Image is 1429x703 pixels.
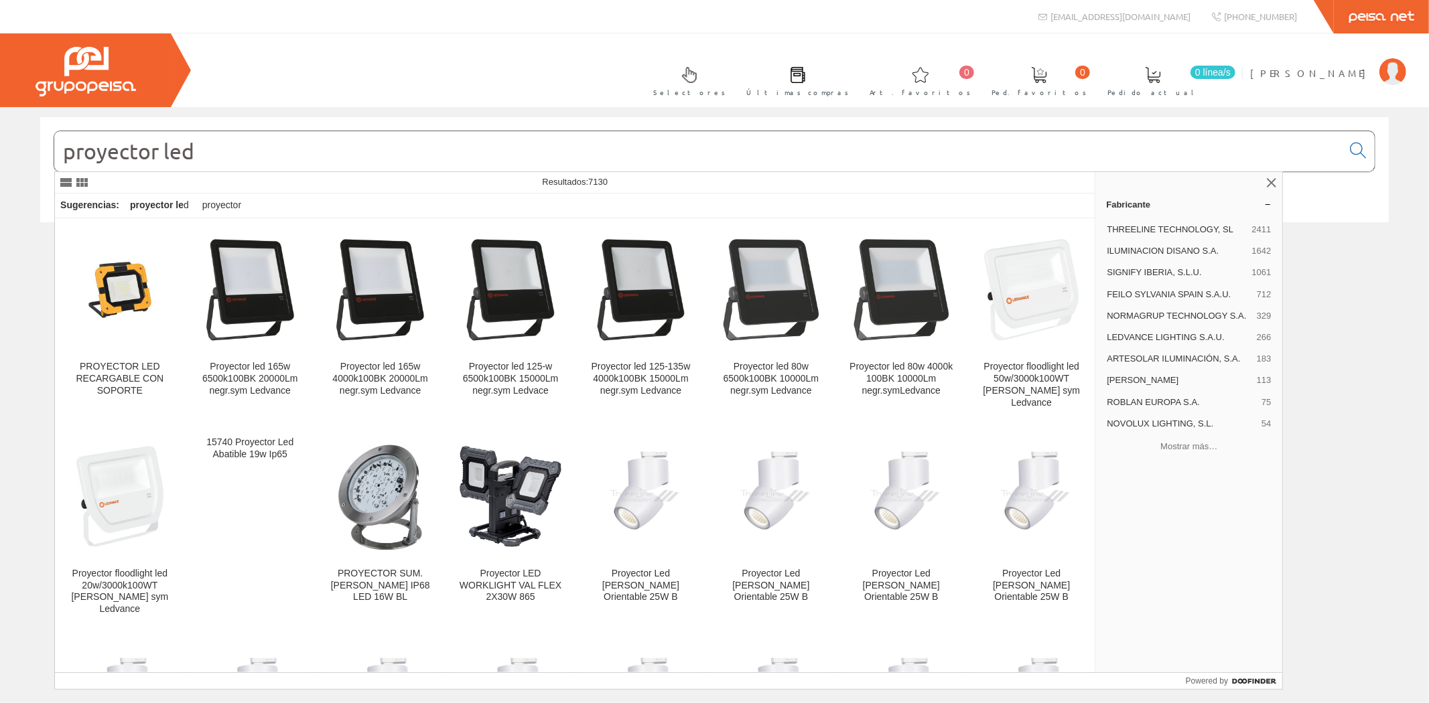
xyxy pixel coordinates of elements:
[576,219,705,424] a: Proyector led 125-135w 4000k100BK 15000Lm negr.sym Ledvance Proyector led 125-135w 4000k100BK 150...
[54,131,1342,171] input: Buscar...
[847,361,955,397] div: Proyector led 80w 4000k 100BK 10000Lm negr.symLedvance
[66,361,174,397] div: PROYECTOR LED RECARGABLE CON SOPORTE
[1262,396,1271,408] span: 75
[446,426,575,631] a: Proyector LED WORKLIGHT VAL FLEX 2X30W 865 Proyector LED WORKLIGHT VAL FLEX 2X30W 865
[125,193,194,218] div: d
[837,426,966,631] a: Proyector Led de Carril Orientable 25W B Proyector Led [PERSON_NAME] Orientable 25W B
[967,426,1096,631] a: Proyector Led de Carril Orientable 25W B Proyector Led [PERSON_NAME] Orientable 25W B
[967,219,1096,424] a: Proyector floodlight led 50w/3000k100WT blanco sym Ledvance Proyector floodlight led 50w/3000k100...
[186,219,315,424] a: Proyector led 165w 6500k100BK 20000Lm negr.sym Ledvance Proyector led 165w 6500k100BK 20000Lm neg...
[992,86,1087,99] span: Ped. favoritos
[1257,331,1272,343] span: 266
[130,200,184,210] strong: proyector le
[847,236,955,343] img: Proyector led 80w 4000k 100BK 10000Lm negr.symLedvance
[66,443,174,550] img: Proyector floodlight led 20w/3000k100WT blanco sym Ledvance
[717,568,825,604] div: Proyector Led [PERSON_NAME] Orientable 25W B
[197,193,247,218] div: proyector
[1050,11,1191,22] span: [EMAIL_ADDRESS][DOMAIN_NAME]
[456,361,564,397] div: Proyector led 125-w 6500k100BK 15000Lm negr.sym Ledvace
[456,236,564,343] img: Proyector led 125-w 6500k100BK 15000Lm negr.sym Ledvace
[1107,353,1251,365] span: ARTESOLAR ILUMINACIÓN, S.A.
[326,236,434,343] img: Proyector led 165w 4000k100BK 20000Lm negr.sym Ledvance
[977,443,1085,550] img: Proyector Led de Carril Orientable 25W B
[186,426,315,631] a: 15740 Proyector Led Abatible 19w Ip65
[196,437,304,461] div: 15740 Proyector Led Abatible 19w Ip65
[733,56,856,104] a: Últimas compras
[1107,224,1246,236] span: THREELINE TECHNOLOGY, SL
[196,361,304,397] div: Proyector led 165w 6500k100BK 20000Lm negr.sym Ledvance
[1257,374,1272,386] span: 113
[1094,56,1239,104] a: 0 línea/s Pedido actual
[746,86,849,99] span: Últimas compras
[1252,224,1272,236] span: 2411
[326,361,434,397] div: Proyector led 165w 4000k100BK 20000Lm negr.sym Ledvance
[1107,86,1199,99] span: Pedido actual
[1257,289,1272,301] span: 712
[706,219,835,424] a: Proyector led 80w 6500k100BK 10000Lm negr.sym Ledvance Proyector led 80w 6500k100BK 10000Lm negr....
[1107,266,1246,279] span: SIGNIFY IBERIA, S.L.U.
[1075,66,1090,79] span: 0
[706,426,835,631] a: Proyector Led de Carril Orientable 25W B Proyector Led [PERSON_NAME] Orientable 25W B
[588,177,608,187] span: 7130
[640,56,732,104] a: Selectores
[870,86,971,99] span: Art. favoritos
[66,568,174,616] div: Proyector floodlight led 20w/3000k100WT [PERSON_NAME] sym Ledvance
[1107,396,1256,408] span: ROBLAN EUROPA S.A.
[1250,56,1406,68] a: [PERSON_NAME]
[40,239,1389,250] div: © Grupo Peisa
[543,177,608,187] span: Resultados:
[1224,11,1297,22] span: [PHONE_NUMBER]
[587,568,695,604] div: Proyector Led [PERSON_NAME] Orientable 25W B
[55,219,184,424] a: PROYECTOR LED RECARGABLE CON SOPORTE PROYECTOR LED RECARGABLE CON SOPORTE
[1252,245,1272,257] span: 1642
[55,196,122,215] div: Sugerencias:
[1107,245,1246,257] span: ILUMINACION DISANO S.A.
[717,361,825,397] div: Proyector led 80w 6500k100BK 10000Lm negr.sym Ledvance
[837,219,966,424] a: Proyector led 80w 4000k 100BK 10000Lm negr.symLedvance Proyector led 80w 4000k 100BK 10000Lm negr...
[1107,374,1251,386] span: [PERSON_NAME]
[1107,331,1251,343] span: LEDVANCE LIGHTING S.A.U.
[1107,418,1256,430] span: NOVOLUX LIGHTING, S.L.
[55,426,184,631] a: Proyector floodlight led 20w/3000k100WT blanco sym Ledvance Proyector floodlight led 20w/3000k100...
[1107,289,1251,301] span: FEILO SYLVANIA SPAIN S.A.U.
[316,219,445,424] a: Proyector led 165w 4000k100BK 20000Lm negr.sym Ledvance Proyector led 165w 4000k100BK 20000Lm neg...
[1190,66,1235,79] span: 0 línea/s
[653,86,726,99] span: Selectores
[847,443,955,550] img: Proyector Led de Carril Orientable 25W B
[1250,66,1373,80] span: [PERSON_NAME]
[1252,266,1272,279] span: 1061
[326,568,434,604] div: PROYECTOR SUM.[PERSON_NAME] IP68 LED 16W BL
[66,236,174,343] img: PROYECTOR LED RECARGABLE CON SOPORTE
[717,236,825,343] img: Proyector led 80w 6500k100BK 10000Lm negr.sym Ledvance
[446,219,575,424] a: Proyector led 125-w 6500k100BK 15000Lm negr.sym Ledvace Proyector led 125-w 6500k100BK 15000Lm ne...
[456,568,564,604] div: Proyector LED WORKLIGHT VAL FLEX 2X30W 865
[196,236,304,343] img: Proyector led 165w 6500k100BK 20000Lm negr.sym Ledvance
[977,361,1085,409] div: Proyector floodlight led 50w/3000k100WT [PERSON_NAME] sym Ledvance
[847,568,955,604] div: Proyector Led [PERSON_NAME] Orientable 25W B
[1262,418,1271,430] span: 54
[977,568,1085,604] div: Proyector Led [PERSON_NAME] Orientable 25W B
[1186,673,1283,689] a: Powered by
[1101,436,1277,458] button: Mostrar más…
[456,443,564,550] img: Proyector LED WORKLIGHT VAL FLEX 2X30W 865
[1257,353,1272,365] span: 183
[587,443,695,550] img: Proyector Led de Carril Orientable 25W B
[1107,310,1251,322] span: NORMAGRUP TECHNOLOGY S.A.
[587,361,695,397] div: Proyector led 125-135w 4000k100BK 15000Lm negr.sym Ledvance
[587,236,695,343] img: Proyector led 125-135w 4000k100BK 15000Lm negr.sym Ledvance
[1257,310,1272,322] span: 329
[977,236,1085,343] img: Proyector floodlight led 50w/3000k100WT blanco sym Ledvance
[717,443,825,550] img: Proyector Led de Carril Orientable 25W B
[1095,193,1282,215] a: Fabricante
[316,426,445,631] a: PROYECTOR SUM.GAMBLE IP68 LED 16W BL PROYECTOR SUM.[PERSON_NAME] IP68 LED 16W BL
[959,66,974,79] span: 0
[36,47,136,96] img: Grupo Peisa
[1186,675,1228,687] span: Powered by
[576,426,705,631] a: Proyector Led de Carril Orientable 25W B Proyector Led [PERSON_NAME] Orientable 25W B
[326,443,434,550] img: PROYECTOR SUM.GAMBLE IP68 LED 16W BL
